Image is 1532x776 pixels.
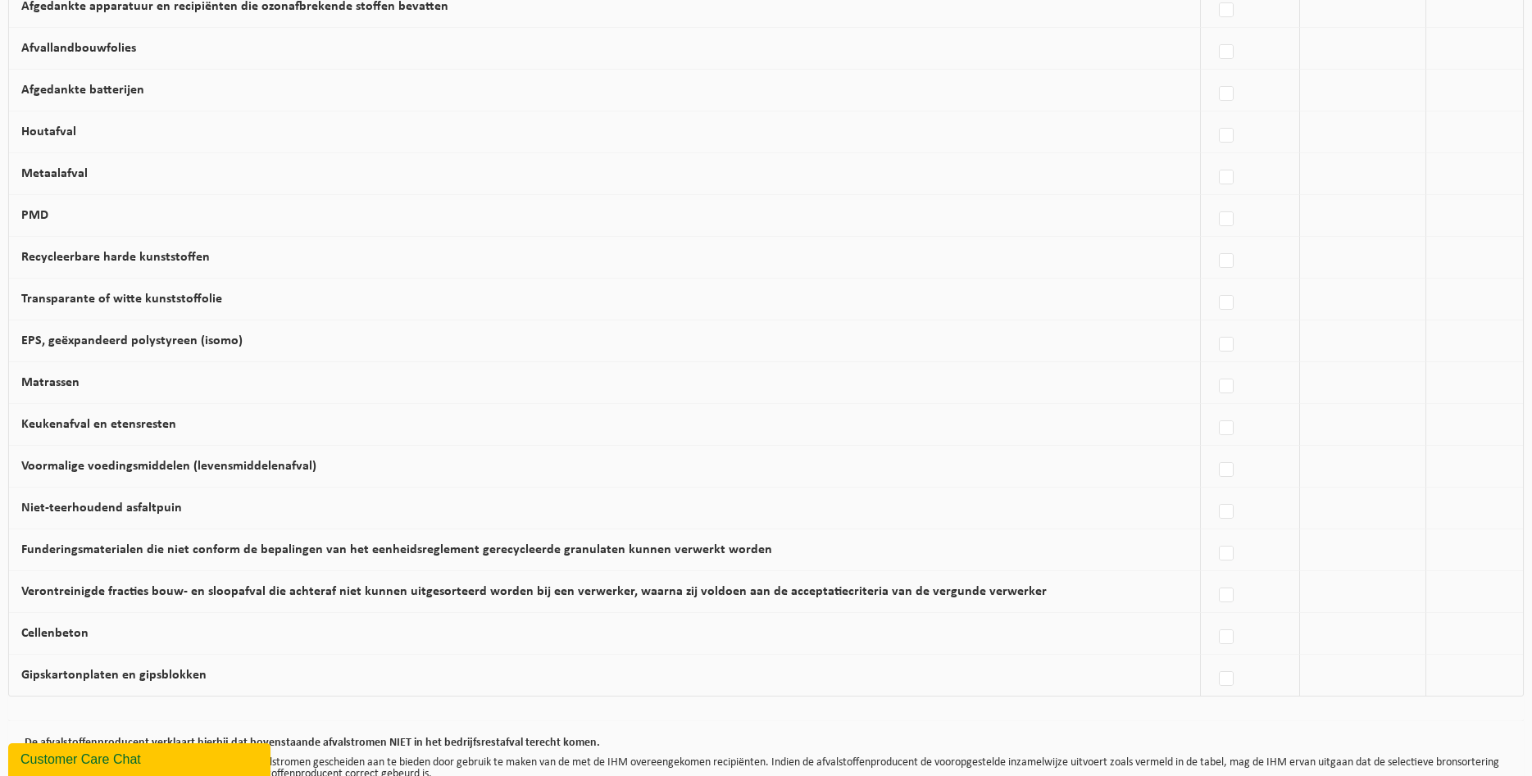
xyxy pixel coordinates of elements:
[21,167,88,180] label: Metaalafval
[21,501,182,515] label: Niet-teerhoudend asfaltpuin
[8,740,274,776] iframe: chat widget
[25,737,600,749] b: De afvalstoffenproducent verklaart hierbij dat bovenstaande afvalstromen NIET in het bedrijfsrest...
[21,293,222,306] label: Transparante of witte kunststoffolie
[21,460,316,473] label: Voormalige voedingsmiddelen (levensmiddelenafval)
[21,543,772,556] label: Funderingsmaterialen die niet conform de bepalingen van het eenheidsreglement gerecycleerde granu...
[21,209,48,222] label: PMD
[21,251,210,264] label: Recycleerbare harde kunststoffen
[21,669,207,682] label: Gipskartonplaten en gipsblokken
[21,334,243,347] label: EPS, geëxpandeerd polystyreen (isomo)
[21,418,176,431] label: Keukenafval en etensresten
[21,42,136,55] label: Afvallandbouwfolies
[21,627,89,640] label: Cellenbeton
[21,84,144,97] label: Afgedankte batterijen
[21,376,80,389] label: Matrassen
[21,125,76,138] label: Houtafval
[21,585,1047,598] label: Verontreinigde fracties bouw- en sloopafval die achteraf niet kunnen uitgesorteerd worden bij een...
